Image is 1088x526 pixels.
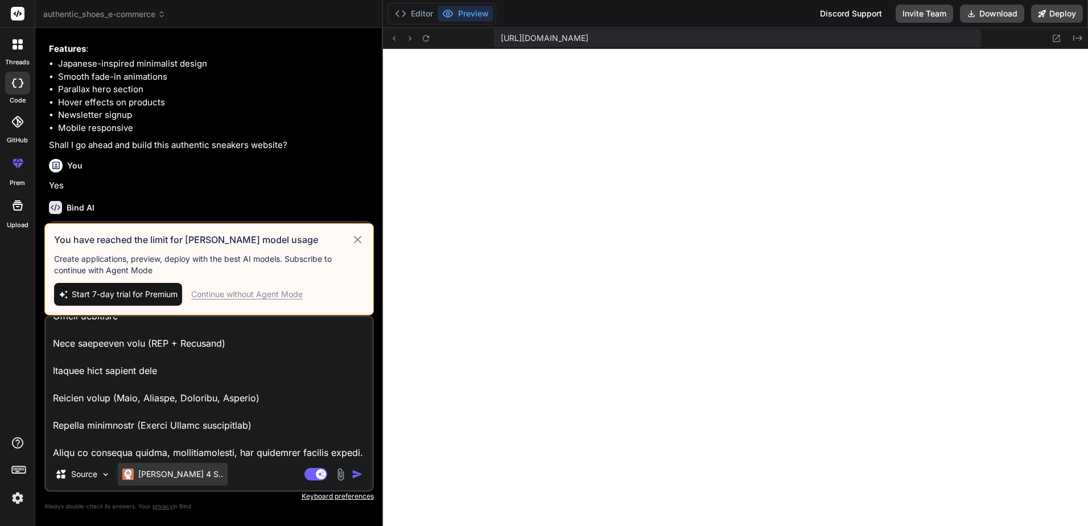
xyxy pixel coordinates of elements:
li: Mobile responsive [58,122,372,135]
label: threads [5,57,30,67]
label: GitHub [7,135,28,145]
h3: You have reached the limit for [PERSON_NAME] model usage [54,233,351,246]
span: authentic_shoes_e-commerce [43,9,166,20]
p: [PERSON_NAME] 4 S.. [138,469,223,480]
span: privacy [153,503,173,509]
button: Start 7-day trial for Premium [54,283,182,306]
li: Newsletter signup [58,109,372,122]
img: icon [352,469,363,480]
button: Invite Team [896,5,953,23]
h6: Bind AI [67,202,94,213]
button: Editor [390,6,438,22]
img: Claude 4 Sonnet [122,469,134,480]
label: prem [10,178,25,188]
h6: You [67,160,83,171]
button: Download [960,5,1024,23]
label: Upload [7,220,28,230]
p: : [49,43,372,56]
button: Preview [438,6,493,22]
li: Hover effects on products [58,96,372,109]
li: Japanese-inspired minimalist design [58,57,372,71]
span: [URL][DOMAIN_NAME] [501,32,588,44]
textarea: Loremi dolors (Amet CO): Adi eli s doei-tempo inc utlaboree dolorema a enimadm veniamquis n-exerc... [46,317,372,458]
img: attachment [334,468,347,481]
button: Deploy [1031,5,1083,23]
p: Shall I go ahead and build this authentic sneakers website? [49,139,372,152]
li: Parallax hero section [58,83,372,96]
img: Pick Models [101,470,110,479]
p: Yes [49,179,372,192]
p: Source [71,469,97,480]
p: Keyboard preferences [44,492,374,501]
span: Start 7-day trial for Premium [72,289,178,300]
strong: Features [49,43,86,54]
button: Authentic Shoes E-commerceClick to open Workbench [50,221,352,259]
img: settings [8,488,27,508]
p: Always double-check its answers. Your in Bind [44,501,374,512]
label: code [10,96,26,105]
li: Smooth fade-in animations [58,71,372,84]
p: Create applications, preview, deploy with the best AI models. Subscribe to continue with Agent Mode [54,253,364,276]
div: Continue without Agent Mode [191,289,303,300]
div: Discord Support [813,5,889,23]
